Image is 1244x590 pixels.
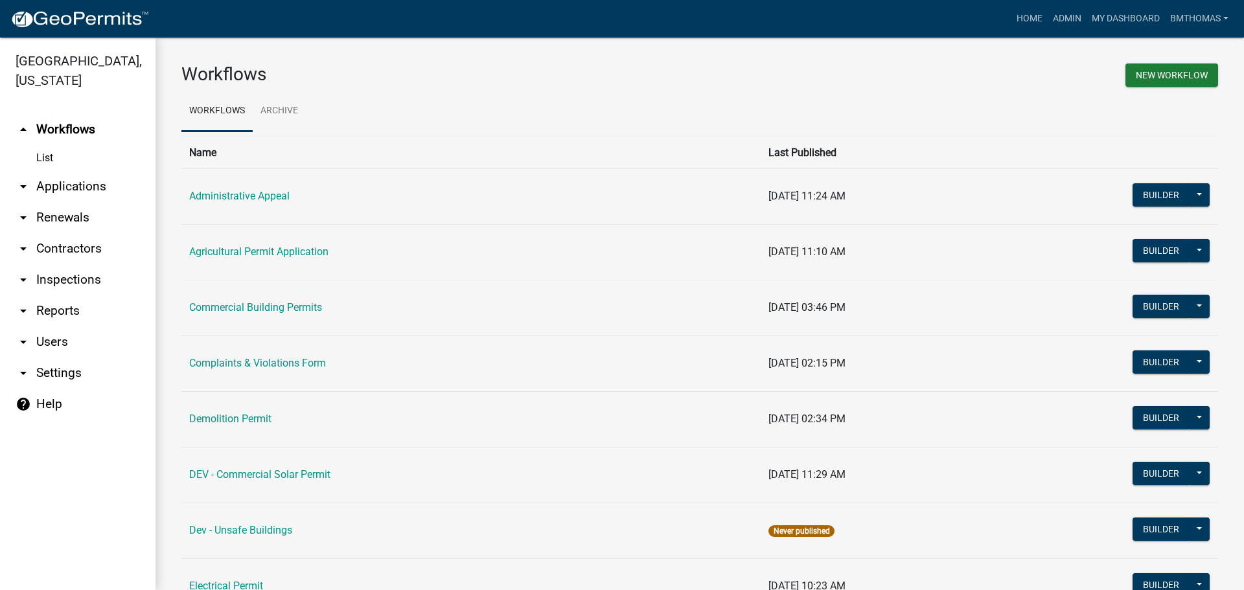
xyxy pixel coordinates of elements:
button: Builder [1133,350,1190,374]
a: Workflows [181,91,253,132]
button: Builder [1133,517,1190,541]
i: arrow_drop_up [16,122,31,137]
button: Builder [1133,239,1190,262]
button: Builder [1133,183,1190,207]
a: bmthomas [1165,6,1234,31]
span: [DATE] 02:34 PM [768,413,846,425]
span: [DATE] 11:10 AM [768,245,846,258]
a: Commercial Building Permits [189,301,322,313]
a: My Dashboard [1087,6,1165,31]
i: help [16,396,31,412]
i: arrow_drop_down [16,365,31,381]
th: Last Published [761,137,987,168]
a: Demolition Permit [189,413,271,425]
button: Builder [1133,462,1190,485]
a: Archive [253,91,306,132]
button: New Workflow [1125,63,1218,87]
i: arrow_drop_down [16,303,31,319]
span: [DATE] 11:29 AM [768,468,846,481]
i: arrow_drop_down [16,179,31,194]
a: Dev - Unsafe Buildings [189,524,292,536]
a: Complaints & Violations Form [189,357,326,369]
span: [DATE] 02:15 PM [768,357,846,369]
i: arrow_drop_down [16,272,31,288]
i: arrow_drop_down [16,210,31,225]
a: Admin [1048,6,1087,31]
th: Name [181,137,761,168]
span: [DATE] 11:24 AM [768,190,846,202]
button: Builder [1133,406,1190,429]
h3: Workflows [181,63,690,85]
i: arrow_drop_down [16,241,31,256]
span: Never published [768,525,834,537]
a: DEV - Commercial Solar Permit [189,468,330,481]
a: Administrative Appeal [189,190,290,202]
a: Home [1011,6,1048,31]
i: arrow_drop_down [16,334,31,350]
span: [DATE] 03:46 PM [768,301,846,313]
button: Builder [1133,295,1190,318]
a: Agricultural Permit Application [189,245,328,258]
